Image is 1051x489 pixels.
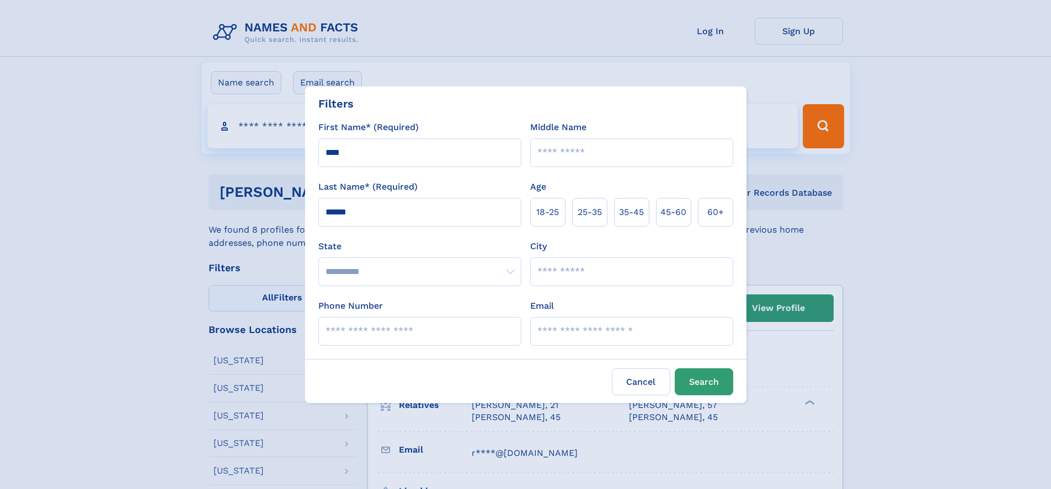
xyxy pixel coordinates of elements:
[318,95,354,112] div: Filters
[707,206,724,219] span: 60+
[318,240,521,253] label: State
[318,121,419,134] label: First Name* (Required)
[318,180,418,194] label: Last Name* (Required)
[530,121,586,134] label: Middle Name
[675,368,733,395] button: Search
[612,368,670,395] label: Cancel
[530,180,546,194] label: Age
[318,299,383,313] label: Phone Number
[660,206,686,219] span: 45‑60
[619,206,644,219] span: 35‑45
[530,240,547,253] label: City
[578,206,602,219] span: 25‑35
[530,299,554,313] label: Email
[536,206,559,219] span: 18‑25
